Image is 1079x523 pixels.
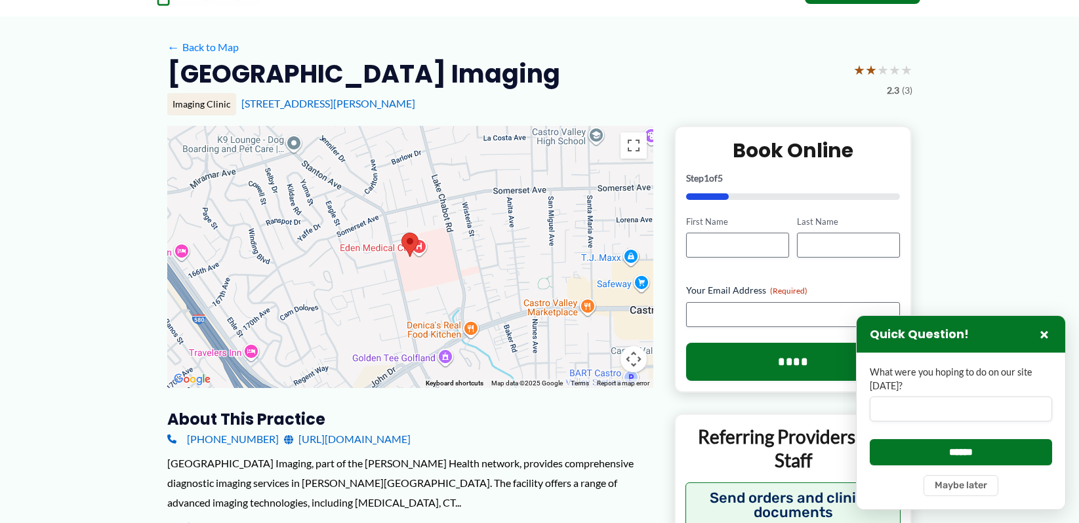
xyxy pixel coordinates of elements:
[853,58,865,82] span: ★
[167,429,279,449] a: [PHONE_NUMBER]
[621,346,647,372] button: Map camera controls
[167,58,560,90] h2: [GEOGRAPHIC_DATA] Imaging
[870,366,1052,393] label: What were you hoping to do on our site [DATE]?
[718,172,723,184] span: 5
[924,475,998,496] button: Maybe later
[284,429,411,449] a: [URL][DOMAIN_NAME]
[901,58,912,82] span: ★
[1036,326,1052,342] button: Close
[686,284,901,297] label: Your Email Address
[870,327,969,342] h3: Quick Question!
[686,216,789,228] label: First Name
[426,379,483,388] button: Keyboard shortcuts
[171,371,214,388] img: Google
[797,216,900,228] label: Last Name
[902,82,912,99] span: (3)
[167,41,180,53] span: ←
[491,379,563,387] span: Map data ©2025 Google
[889,58,901,82] span: ★
[621,132,647,159] button: Toggle fullscreen view
[704,172,709,184] span: 1
[887,82,899,99] span: 2.3
[167,93,236,115] div: Imaging Clinic
[685,425,901,473] p: Referring Providers and Staff
[241,97,415,109] a: [STREET_ADDRESS][PERSON_NAME]
[865,58,877,82] span: ★
[877,58,889,82] span: ★
[167,409,653,429] h3: About this practice
[686,174,901,183] p: Step of
[686,138,901,163] h2: Book Online
[167,37,239,57] a: ←Back to Map
[171,371,214,388] a: Open this area in Google Maps (opens a new window)
[167,454,653,512] div: [GEOGRAPHIC_DATA] Imaging, part of the [PERSON_NAME] Health network, provides comprehensive diagn...
[770,286,807,296] span: (Required)
[571,379,589,387] a: Terms (opens in new tab)
[597,379,649,387] a: Report a map error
